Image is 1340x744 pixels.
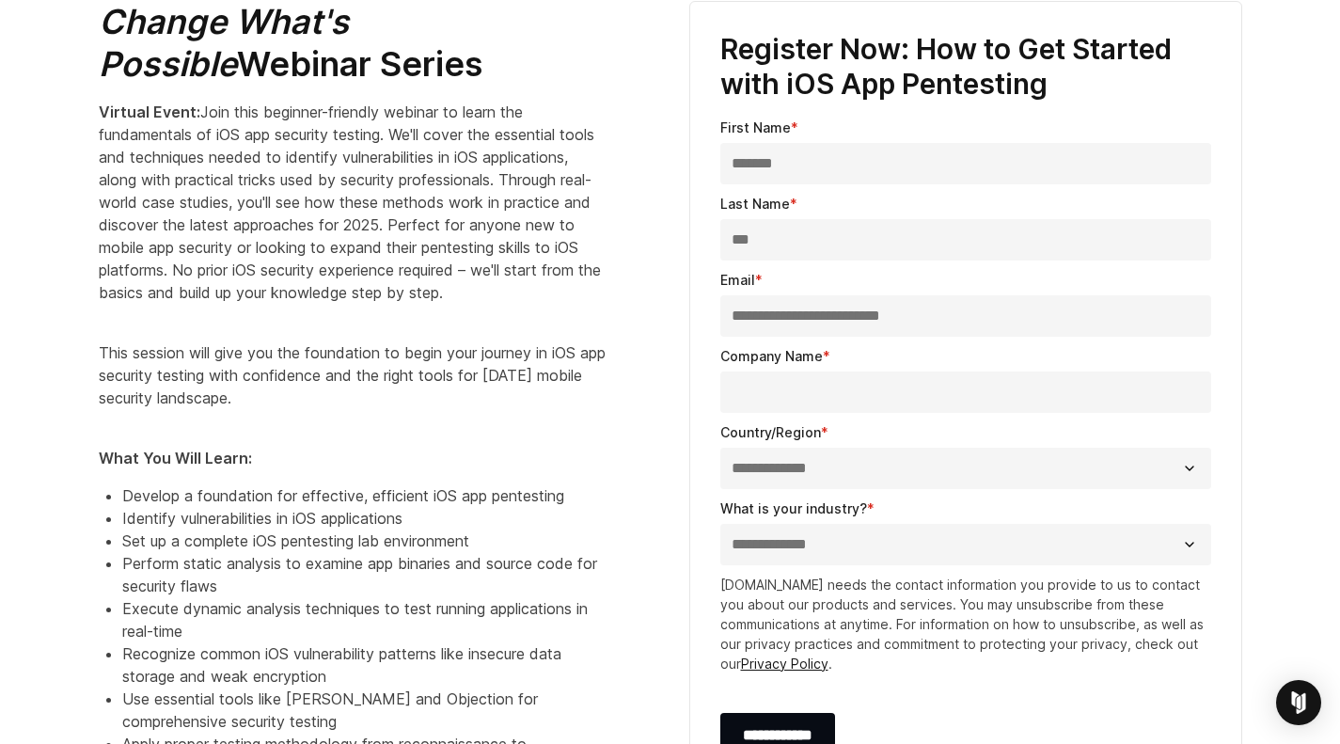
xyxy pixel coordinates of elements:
[122,642,607,688] li: Recognize common iOS vulnerability patterns like insecure data storage and weak encryption
[99,103,601,302] span: Join this beginner-friendly webinar to learn the fundamentals of iOS app security testing. We'll ...
[122,552,607,597] li: Perform static analysis to examine app binaries and source code for security flaws
[720,32,1211,103] h3: Register Now: How to Get Started with iOS App Pentesting
[741,656,828,672] a: Privacy Policy
[720,272,755,288] span: Email
[720,500,867,516] span: What is your industry?
[122,507,607,530] li: Identify vulnerabilities in iOS applications
[99,1,349,85] em: Change What's Possible
[720,575,1211,673] p: [DOMAIN_NAME] needs the contact information you provide to us to contact you about our products a...
[99,103,200,121] strong: Virtual Event:
[122,484,607,507] li: Develop a foundation for effective, efficient iOS app pentesting
[122,688,607,733] li: Use essential tools like [PERSON_NAME] and Objection for comprehensive security testing
[99,1,607,86] h2: Webinar Series
[720,424,821,440] span: Country/Region
[122,597,607,642] li: Execute dynamic analysis techniques to test running applications in real-time
[122,530,607,552] li: Set up a complete iOS pentesting lab environment
[99,449,252,467] strong: What You Will Learn:
[99,343,606,407] span: This session will give you the foundation to begin your journey in iOS app security testing with ...
[720,348,823,364] span: Company Name
[720,119,791,135] span: First Name
[720,196,790,212] span: Last Name
[1276,680,1321,725] div: Open Intercom Messenger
